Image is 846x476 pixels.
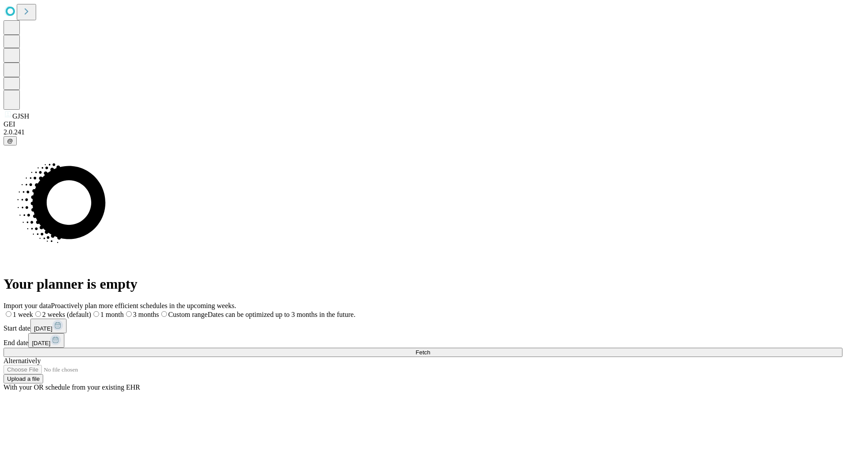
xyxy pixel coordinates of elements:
span: [DATE] [32,340,50,346]
span: 1 month [100,311,124,318]
div: 2.0.241 [4,128,842,136]
div: GEI [4,120,842,128]
button: [DATE] [30,319,67,333]
input: 2 weeks (default) [35,311,41,317]
button: Fetch [4,348,842,357]
span: Fetch [416,349,430,356]
span: Import your data [4,302,51,309]
input: Custom rangeDates can be optimized up to 3 months in the future. [161,311,167,317]
span: 3 months [133,311,159,318]
span: With your OR schedule from your existing EHR [4,383,140,391]
input: 3 months [126,311,132,317]
span: Dates can be optimized up to 3 months in the future. [208,311,355,318]
input: 1 week [6,311,11,317]
h1: Your planner is empty [4,276,842,292]
span: Alternatively [4,357,41,364]
div: Start date [4,319,842,333]
button: [DATE] [28,333,64,348]
span: Proactively plan more efficient schedules in the upcoming weeks. [51,302,236,309]
span: GJSH [12,112,29,120]
button: Upload a file [4,374,43,383]
span: Custom range [168,311,208,318]
span: @ [7,138,13,144]
span: [DATE] [34,325,52,332]
span: 1 week [13,311,33,318]
div: End date [4,333,842,348]
button: @ [4,136,17,145]
span: 2 weeks (default) [42,311,91,318]
input: 1 month [93,311,99,317]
